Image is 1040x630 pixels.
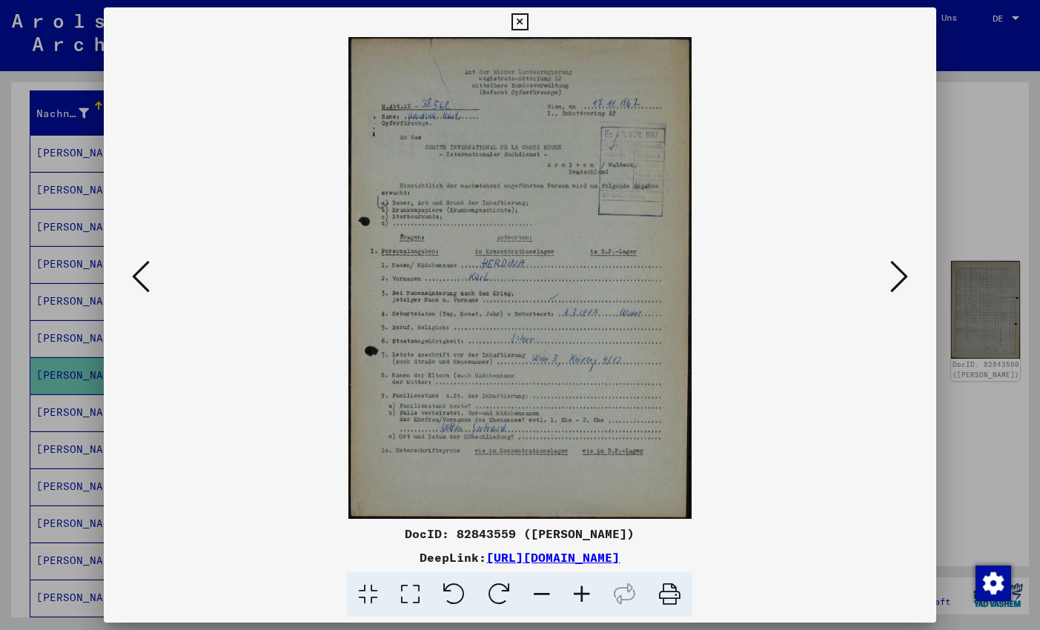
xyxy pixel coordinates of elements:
[154,37,885,519] img: 001.jpg
[104,525,935,543] div: DocID: 82843559 ([PERSON_NAME])
[975,565,1010,600] div: Zustimmung ändern
[976,566,1011,601] img: Zustimmung ändern
[104,548,935,566] div: DeepLink:
[486,550,620,565] a: [URL][DOMAIN_NAME]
